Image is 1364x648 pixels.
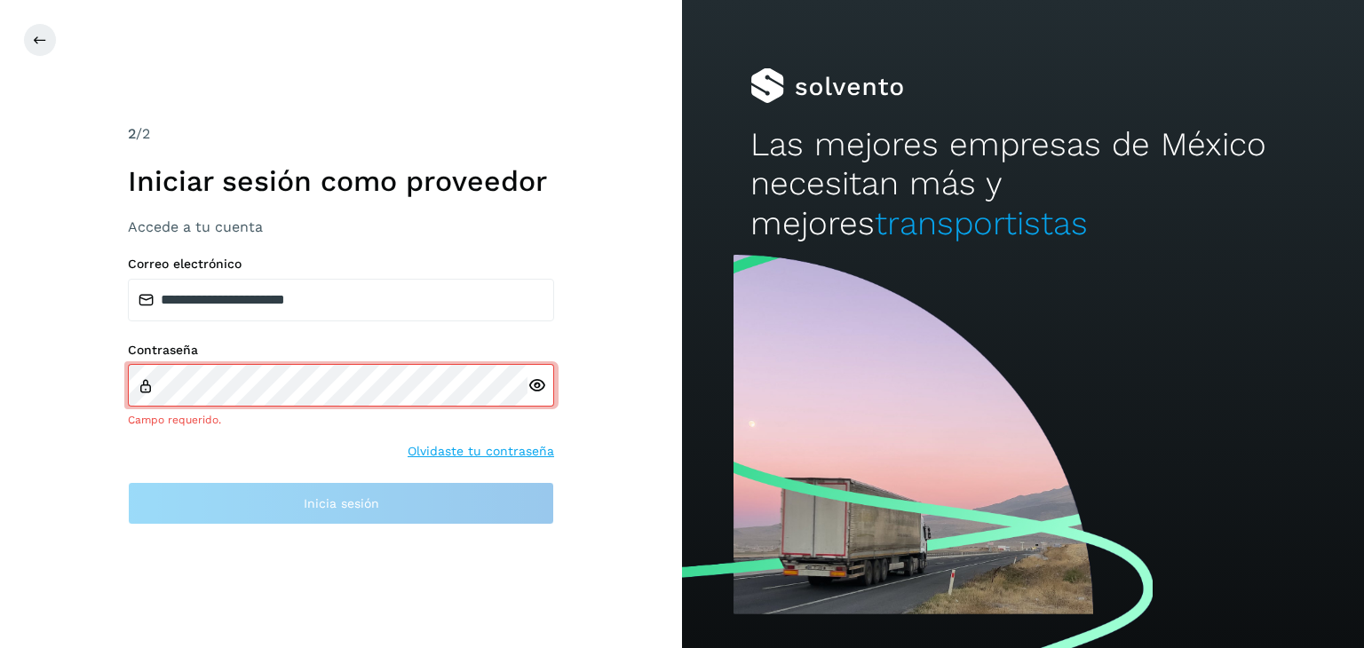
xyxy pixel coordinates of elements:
[750,125,1296,243] h2: Las mejores empresas de México necesitan más y mejores
[128,218,554,235] h3: Accede a tu cuenta
[128,123,554,145] div: /2
[128,482,554,525] button: Inicia sesión
[128,412,554,428] div: Campo requerido.
[128,164,554,198] h1: Iniciar sesión como proveedor
[128,125,136,142] span: 2
[408,442,554,461] a: Olvidaste tu contraseña
[128,343,554,358] label: Contraseña
[304,497,379,510] span: Inicia sesión
[875,204,1088,242] span: transportistas
[128,257,554,272] label: Correo electrónico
